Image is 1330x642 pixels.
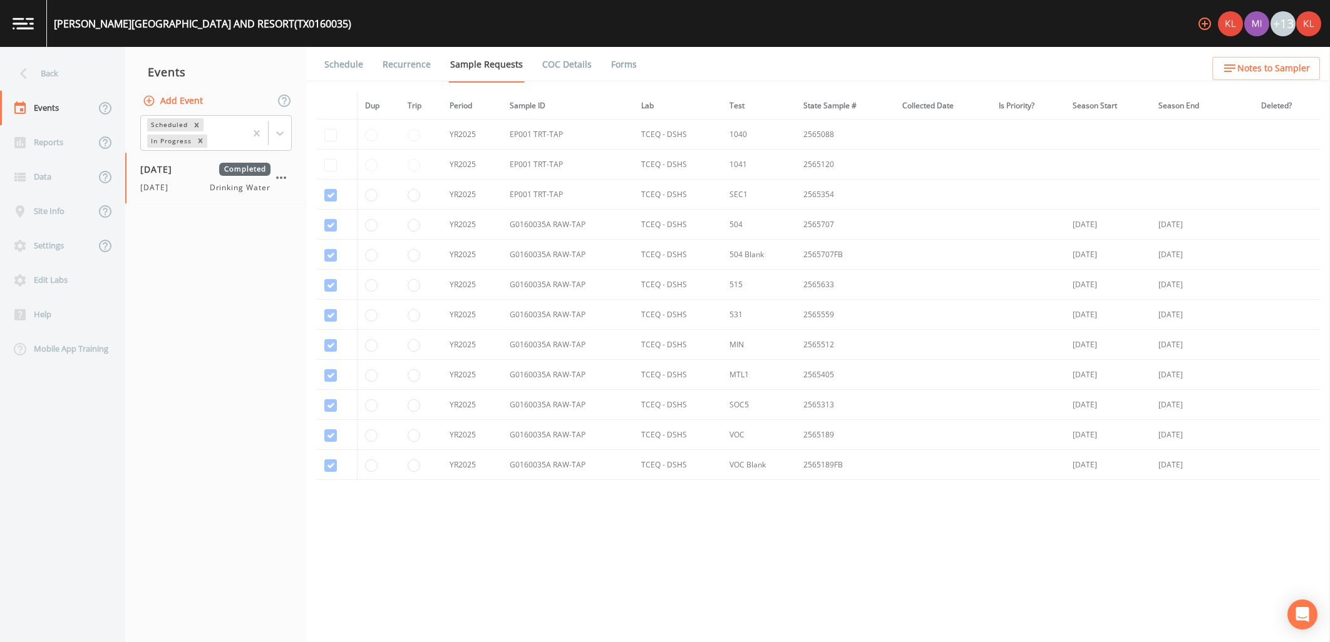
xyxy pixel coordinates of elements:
[502,390,634,420] td: G0160035A RAW-TAP
[540,47,594,82] a: COC Details
[502,120,634,150] td: EP001 TRT-TAP
[722,210,796,240] td: 504
[442,93,502,120] th: Period
[634,450,722,480] td: TCEQ - DSHS
[796,180,895,210] td: 2565354
[796,93,895,120] th: State Sample #
[722,180,796,210] td: SEC1
[442,270,502,300] td: YR2025
[502,150,634,180] td: EP001 TRT-TAP
[1151,390,1232,420] td: [DATE]
[722,93,796,120] th: Test
[442,450,502,480] td: YR2025
[796,120,895,150] td: 2565088
[442,420,502,450] td: YR2025
[1151,93,1232,120] th: Season End
[634,240,722,270] td: TCEQ - DSHS
[502,93,634,120] th: Sample ID
[1217,11,1244,36] div: Kler Teran
[502,450,634,480] td: G0160035A RAW-TAP
[140,182,176,193] span: [DATE]
[796,150,895,180] td: 2565120
[722,120,796,150] td: 1040
[634,150,722,180] td: TCEQ - DSHS
[634,270,722,300] td: TCEQ - DSHS
[442,390,502,420] td: YR2025
[1065,330,1152,360] td: [DATE]
[1244,11,1270,36] div: Miriaha Caddie
[1296,11,1321,36] img: 9c4450d90d3b8045b2e5fa62e4f92659
[1065,240,1152,270] td: [DATE]
[796,420,895,450] td: 2565189
[722,450,796,480] td: VOC Blank
[1151,270,1232,300] td: [DATE]
[502,210,634,240] td: G0160035A RAW-TAP
[722,390,796,420] td: SOC5
[722,270,796,300] td: 515
[54,16,351,31] div: [PERSON_NAME][GEOGRAPHIC_DATA] AND RESORT (TX0160035)
[1151,300,1232,330] td: [DATE]
[895,93,991,120] th: Collected Date
[502,180,634,210] td: EP001 TRT-TAP
[796,270,895,300] td: 2565633
[1237,61,1310,76] span: Notes to Sampler
[502,420,634,450] td: G0160035A RAW-TAP
[1151,330,1232,360] td: [DATE]
[634,330,722,360] td: TCEQ - DSHS
[609,47,639,82] a: Forms
[502,300,634,330] td: G0160035A RAW-TAP
[125,153,307,204] a: [DATE]Completed[DATE]Drinking Water
[193,135,207,148] div: Remove In Progress
[796,390,895,420] td: 2565313
[502,360,634,390] td: G0160035A RAW-TAP
[796,450,895,480] td: 2565189FB
[722,420,796,450] td: VOC
[634,390,722,420] td: TCEQ - DSHS
[1151,450,1232,480] td: [DATE]
[442,300,502,330] td: YR2025
[502,240,634,270] td: G0160035A RAW-TAP
[1244,11,1269,36] img: a1ea4ff7c53760f38bef77ef7c6649bf
[1065,270,1152,300] td: [DATE]
[991,93,1065,120] th: Is Priority?
[147,135,193,148] div: In Progress
[442,360,502,390] td: YR2025
[634,180,722,210] td: TCEQ - DSHS
[1287,599,1317,629] div: Open Intercom Messenger
[634,420,722,450] td: TCEQ - DSHS
[442,240,502,270] td: YR2025
[634,210,722,240] td: TCEQ - DSHS
[634,300,722,330] td: TCEQ - DSHS
[796,300,895,330] td: 2565559
[1151,210,1232,240] td: [DATE]
[442,150,502,180] td: YR2025
[190,118,204,131] div: Remove Scheduled
[1271,11,1296,36] div: +13
[322,47,365,82] a: Schedule
[1212,57,1320,80] button: Notes to Sampler
[1065,360,1152,390] td: [DATE]
[796,240,895,270] td: 2565707FB
[796,210,895,240] td: 2565707
[442,330,502,360] td: YR2025
[1065,93,1152,120] th: Season Start
[1151,360,1232,390] td: [DATE]
[448,47,525,83] a: Sample Requests
[796,360,895,390] td: 2565405
[722,330,796,360] td: MIN
[1151,420,1232,450] td: [DATE]
[442,120,502,150] td: YR2025
[634,360,722,390] td: TCEQ - DSHS
[722,150,796,180] td: 1041
[1065,210,1152,240] td: [DATE]
[722,240,796,270] td: 504 Blank
[1065,420,1152,450] td: [DATE]
[442,210,502,240] td: YR2025
[358,93,401,120] th: Dup
[147,118,190,131] div: Scheduled
[219,163,271,176] span: Completed
[13,18,34,29] img: logo
[140,89,208,113] button: Add Event
[210,182,271,193] span: Drinking Water
[796,330,895,360] td: 2565512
